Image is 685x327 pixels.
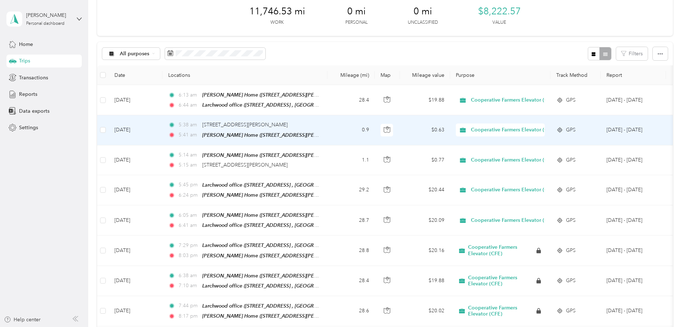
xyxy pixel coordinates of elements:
[400,145,450,175] td: $0.77
[179,272,199,280] span: 6:38 am
[375,65,400,85] th: Map
[179,91,199,99] span: 6:13 am
[19,57,30,65] span: Trips
[471,126,556,134] span: Cooperative Farmers Elevator (CFE)
[179,151,199,159] span: 5:14 am
[400,296,450,326] td: $20.02
[249,6,305,17] span: 11,746.53 mi
[202,192,348,198] span: [PERSON_NAME] Home ([STREET_ADDRESS][PERSON_NAME])
[4,316,41,323] button: Help center
[327,266,375,296] td: 28.4
[202,182,400,188] span: Larchwood office ([STREET_ADDRESS] , [GEOGRAPHIC_DATA], [GEOGRAPHIC_DATA])
[109,145,162,175] td: [DATE]
[601,266,666,296] td: Sep 1 - 30, 2025
[109,235,162,266] td: [DATE]
[202,162,288,168] span: [STREET_ADDRESS][PERSON_NAME]
[468,244,535,257] span: Cooperative Farmers Elevator (CFE)
[566,216,576,224] span: GPS
[19,107,49,115] span: Data exports
[19,74,48,81] span: Transactions
[551,65,601,85] th: Track Method
[179,121,199,129] span: 5:38 am
[478,6,521,17] span: $8,222.57
[26,11,71,19] div: [PERSON_NAME]
[270,19,284,26] p: Work
[202,222,400,228] span: Larchwood office ([STREET_ADDRESS] , [GEOGRAPHIC_DATA], [GEOGRAPHIC_DATA])
[179,252,199,260] span: 8:03 pm
[109,205,162,235] td: [DATE]
[400,115,450,145] td: $0.63
[327,205,375,235] td: 28.7
[179,101,199,109] span: 6:44 am
[601,296,666,326] td: Sep 1 - 30, 2025
[202,122,288,128] span: [STREET_ADDRESS][PERSON_NAME]
[327,145,375,175] td: 1.1
[566,96,576,104] span: GPS
[616,47,648,60] button: Filters
[109,115,162,145] td: [DATE]
[601,235,666,266] td: Sep 1 - 30, 2025
[327,85,375,115] td: 28.4
[179,191,199,199] span: 6:24 pm
[162,65,327,85] th: Locations
[400,235,450,266] td: $20.16
[400,65,450,85] th: Mileage value
[471,96,556,104] span: Cooperative Farmers Elevator (CFE)
[400,266,450,296] td: $19.88
[345,19,368,26] p: Personal
[468,275,535,287] span: Cooperative Farmers Elevator (CFE)
[202,242,400,248] span: Larchwood office ([STREET_ADDRESS] , [GEOGRAPHIC_DATA], [GEOGRAPHIC_DATA])
[566,126,576,134] span: GPS
[566,247,576,254] span: GPS
[202,92,348,98] span: [PERSON_NAME] Home ([STREET_ADDRESS][PERSON_NAME])
[566,277,576,285] span: GPS
[601,85,666,115] td: Oct 1 - 31, 2025
[468,305,535,317] span: Cooperative Farmers Elevator (CFE)
[109,85,162,115] td: [DATE]
[202,303,400,309] span: Larchwood office ([STREET_ADDRESS] , [GEOGRAPHIC_DATA], [GEOGRAPHIC_DATA])
[179,312,199,320] span: 8:17 pm
[400,205,450,235] td: $20.09
[408,19,438,26] p: Unclassified
[202,152,348,158] span: [PERSON_NAME] Home ([STREET_ADDRESS][PERSON_NAME])
[179,242,199,249] span: 7:29 pm
[601,205,666,235] td: Oct 1 - 31, 2025
[327,296,375,326] td: 28.6
[202,273,348,279] span: [PERSON_NAME] Home ([STREET_ADDRESS][PERSON_NAME])
[109,175,162,205] td: [DATE]
[601,145,666,175] td: Oct 1 - 31, 2025
[179,161,199,169] span: 5:15 am
[645,287,685,327] iframe: Everlance-gr Chat Button Frame
[202,313,348,319] span: [PERSON_NAME] Home ([STREET_ADDRESS][PERSON_NAME])
[327,175,375,205] td: 29.2
[566,307,576,315] span: GPS
[202,102,400,108] span: Larchwood office ([STREET_ADDRESS] , [GEOGRAPHIC_DATA], [GEOGRAPHIC_DATA])
[109,296,162,326] td: [DATE]
[202,283,400,289] span: Larchwood office ([STREET_ADDRESS] , [GEOGRAPHIC_DATA], [GEOGRAPHIC_DATA])
[327,235,375,266] td: 28.8
[179,221,199,229] span: 6:41 am
[327,115,375,145] td: 0.9
[471,156,556,164] span: Cooperative Farmers Elevator (CFE)
[26,22,65,26] div: Personal dashboard
[347,6,366,17] span: 0 mi
[471,186,556,194] span: Cooperative Farmers Elevator (CFE)
[179,302,199,310] span: 7:44 pm
[414,6,432,17] span: 0 mi
[400,175,450,205] td: $20.44
[601,175,666,205] td: Oct 1 - 31, 2025
[19,90,37,98] span: Reports
[450,65,551,85] th: Purpose
[400,85,450,115] td: $19.88
[179,282,199,290] span: 7:10 am
[601,115,666,145] td: Oct 1 - 31, 2025
[202,212,348,218] span: [PERSON_NAME] Home ([STREET_ADDRESS][PERSON_NAME])
[179,211,199,219] span: 6:05 am
[327,65,375,85] th: Mileage (mi)
[109,266,162,296] td: [DATE]
[492,19,506,26] p: Value
[601,65,666,85] th: Report
[19,41,33,48] span: Home
[179,181,199,189] span: 5:45 pm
